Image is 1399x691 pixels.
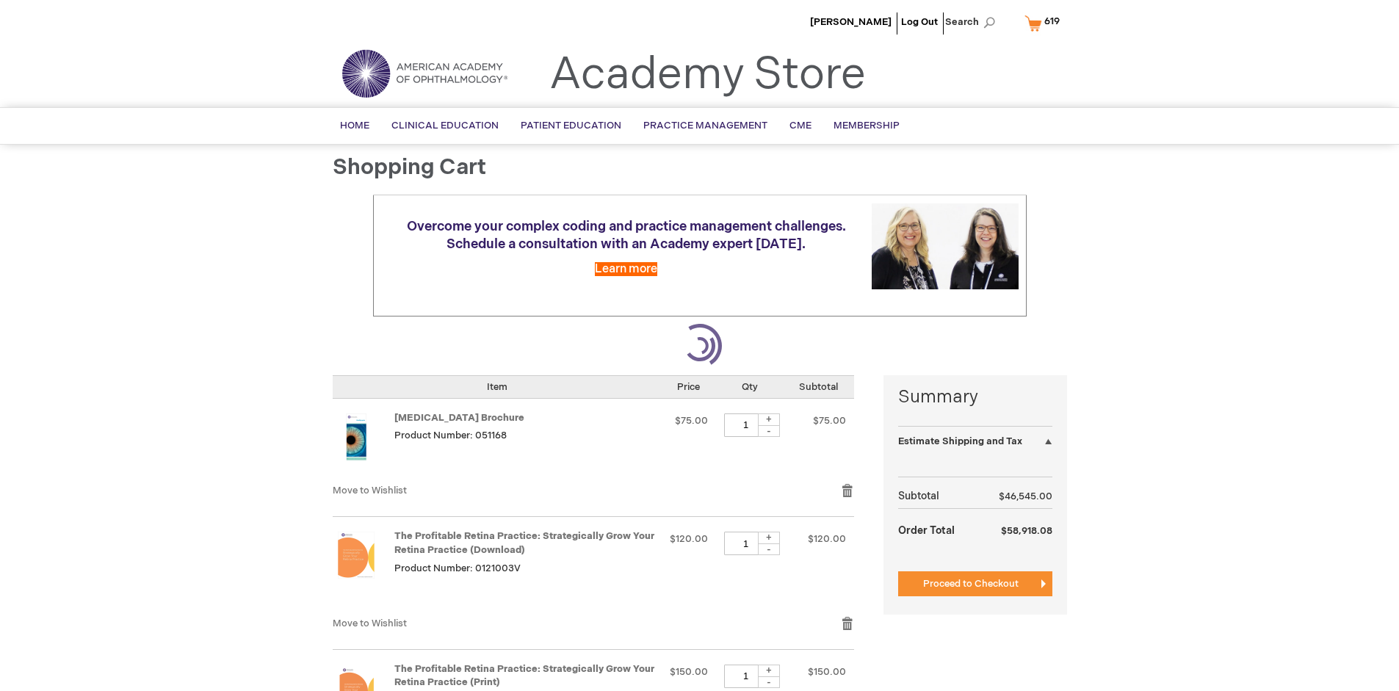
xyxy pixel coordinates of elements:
[333,532,380,579] img: The Profitable Retina Practice: Strategically Grow Your Retina Practice (Download)
[923,578,1019,590] span: Proceed to Checkout
[1001,525,1052,537] span: $58,918.08
[394,430,507,441] span: Product Number: 051168
[677,381,700,393] span: Price
[549,48,866,101] a: Academy Store
[999,491,1052,502] span: $46,545.00
[333,532,394,601] a: The Profitable Retina Practice: Strategically Grow Your Retina Practice (Download)
[789,120,811,131] span: CME
[487,381,507,393] span: Item
[898,485,975,509] th: Subtotal
[333,413,394,469] a: Amblyopia Brochure
[758,413,780,426] div: +
[407,219,846,252] span: Overcome your complex coding and practice management challenges. Schedule a consultation with an ...
[742,381,758,393] span: Qty
[901,16,938,28] a: Log Out
[340,120,369,131] span: Home
[1022,10,1069,36] a: 619
[758,425,780,437] div: -
[758,532,780,544] div: +
[834,120,900,131] span: Membership
[898,385,1052,410] strong: Summary
[333,413,380,460] img: Amblyopia Brochure
[670,533,708,545] span: $120.00
[394,412,524,424] a: [MEDICAL_DATA] Brochure
[799,381,838,393] span: Subtotal
[333,485,407,496] a: Move to Wishlist
[643,120,767,131] span: Practice Management
[898,435,1022,447] strong: Estimate Shipping and Tax
[898,517,955,543] strong: Order Total
[595,262,657,276] a: Learn more
[758,676,780,688] div: -
[724,413,768,437] input: Qty
[808,533,846,545] span: $120.00
[670,666,708,678] span: $150.00
[333,154,486,181] span: Shopping Cart
[394,562,521,574] span: Product Number: 0121003V
[724,532,768,555] input: Qty
[898,571,1052,596] button: Proceed to Checkout
[521,120,621,131] span: Patient Education
[394,530,654,556] a: The Profitable Retina Practice: Strategically Grow Your Retina Practice (Download)
[1044,15,1060,27] span: 619
[391,120,499,131] span: Clinical Education
[675,415,708,427] span: $75.00
[872,203,1019,289] img: Schedule a consultation with an Academy expert today
[813,415,846,427] span: $75.00
[945,7,1001,37] span: Search
[758,665,780,677] div: +
[724,665,768,688] input: Qty
[810,16,892,28] a: [PERSON_NAME]
[808,666,846,678] span: $150.00
[758,543,780,555] div: -
[394,663,654,689] a: The Profitable Retina Practice: Strategically Grow Your Retina Practice (Print)
[333,618,407,629] a: Move to Wishlist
